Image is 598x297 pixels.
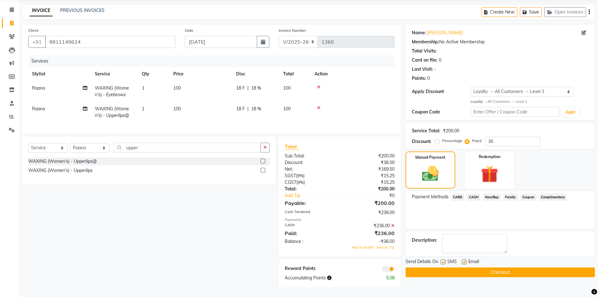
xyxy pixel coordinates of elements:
span: 18 % [251,85,261,91]
th: Service [91,67,138,81]
label: Client [28,28,38,33]
span: Family [503,194,518,201]
div: Membership: [412,39,439,45]
span: 100 [173,85,181,91]
div: ( ) [280,173,340,179]
div: Sub Total: [280,153,340,159]
div: ₹0 [350,192,399,199]
span: | [247,85,249,91]
img: _gift.svg [476,163,504,185]
div: ₹236.00 [340,223,399,229]
div: Services [29,55,399,67]
div: ₹200.00 [340,186,399,192]
th: Stylist [28,67,91,81]
th: Action [311,67,395,81]
span: 18 F [236,106,245,112]
span: Coupon [520,194,536,201]
div: Accumulating Points [280,275,369,281]
div: Last Visit: [412,66,433,73]
span: WAXING (Women's) - Eyebrows [95,85,129,97]
div: 5.08 [369,275,399,281]
th: Total [279,67,311,81]
div: Reward Points [280,265,340,272]
div: Card on file: [412,57,438,63]
span: 9% [297,173,303,178]
th: Price [170,67,232,81]
span: Total [285,143,299,150]
span: Send Details On [406,258,438,266]
span: | [247,106,249,112]
button: Save [520,7,542,17]
div: Points: [412,75,426,82]
div: Coupon Code [412,109,471,115]
div: Name: [412,30,426,36]
a: INVOICE [30,5,53,16]
input: Search by Name/Mobile/Email/Code [45,36,175,48]
div: Total Visits: [412,48,437,54]
div: - [434,66,436,73]
span: 100 [283,106,291,112]
span: 18 % [251,106,261,112]
div: 0 [439,57,441,63]
a: PREVIOUS INVOICES [60,8,105,13]
span: Add to wallet [352,245,374,250]
div: ₹36.00 [340,159,399,166]
div: WAXING (Women's) - Upperlips [28,167,93,174]
div: ₹15.25 [340,179,399,186]
th: Disc [232,67,279,81]
input: Enter Offer / Coupon Code [471,107,559,117]
img: _cash.svg [417,164,444,183]
span: Raano [32,106,45,112]
div: Payments [285,217,394,223]
div: Total: [280,186,340,192]
div: Paid: [280,229,340,237]
label: Manual Payment [415,155,445,160]
span: Raano [32,85,45,91]
div: Payable: [280,199,340,207]
div: -₹36.00 [340,238,399,245]
div: Apply Discount [412,88,471,95]
div: No Active Membership [412,39,589,45]
div: Discount: [280,159,340,166]
span: CGST [285,179,296,185]
span: CASH [467,194,480,201]
div: CASH [280,223,340,229]
span: Email [468,258,479,266]
div: Discount: [412,138,431,145]
a: [PERSON_NAME] [427,30,462,36]
div: Description: [412,237,437,244]
label: Invoice Number [279,28,306,33]
div: Net: [280,166,340,173]
input: Search or Scan [114,143,261,152]
div: Cash Tendered: [280,209,340,216]
a: Add Tip [280,192,349,199]
span: SMS [447,258,457,266]
span: 1 [142,85,144,91]
button: Create New [481,7,517,17]
span: Add as Tip [376,245,395,250]
span: 18 F [236,85,245,91]
div: ₹200.00 [443,128,459,134]
div: ₹15.25 [340,173,399,179]
span: CARD [451,194,465,201]
div: ₹169.50 [340,166,399,173]
button: +91 [28,36,46,48]
button: Apply [562,107,579,117]
span: Complimentary [539,194,567,201]
span: 9% [298,180,304,185]
label: Date [185,28,193,33]
label: Redemption [479,154,500,160]
button: Checkout [406,267,595,277]
div: ₹200.00 [340,199,399,207]
div: Service Total: [412,128,440,134]
label: Percentage [442,138,462,144]
label: Fixed [472,138,482,144]
span: WAXING (Women's) - Upperlips@ [95,106,129,118]
div: ₹200.00 [340,153,399,159]
span: 100 [173,106,181,112]
div: ₹236.00 [340,229,399,237]
div: ( ) [280,179,340,186]
div: All Customers → Level 1 [471,99,589,104]
span: 100 [283,85,291,91]
div: Balance : [280,238,340,245]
